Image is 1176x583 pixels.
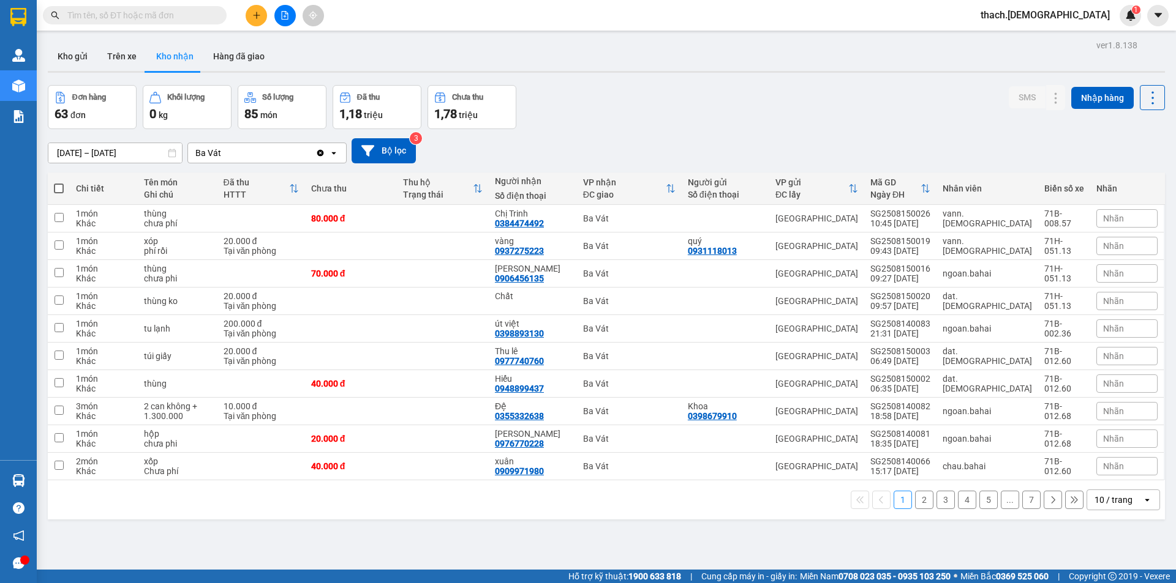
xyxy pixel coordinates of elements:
[410,132,422,144] sup: 3
[958,491,976,509] button: 4
[943,209,1032,228] div: vann.bahai
[583,269,676,278] div: Ba Vát
[943,374,1032,393] div: dat.bahai
[48,143,182,163] input: Select a date range.
[51,11,59,20] span: search
[244,106,258,121] span: 85
[864,173,937,205] th: Toggle SortBy
[1134,6,1138,14] span: 1
[48,42,97,71] button: Kho gửi
[315,148,325,158] svg: Clear value
[452,93,483,102] div: Chưa thu
[943,346,1032,366] div: dat.bahai
[1103,324,1124,333] span: Nhãn
[76,291,132,301] div: 1 món
[775,296,858,306] div: [GEOGRAPHIC_DATA]
[495,466,544,476] div: 0909971980
[144,177,211,187] div: Tên món
[1103,269,1124,278] span: Nhãn
[1096,39,1137,52] div: ver 1.8.138
[954,574,957,579] span: ⚪️
[144,236,211,246] div: xóp
[144,296,211,306] div: thùng ko
[870,246,930,256] div: 09:43 [DATE]
[76,264,132,273] div: 1 món
[583,177,666,187] div: VP nhận
[583,214,676,223] div: Ba Vát
[1147,5,1169,26] button: caret-down
[583,434,676,444] div: Ba Vát
[870,346,930,356] div: SG2508150003
[333,85,421,129] button: Đã thu1,18 triệu
[12,474,25,487] img: warehouse-icon
[72,93,106,102] div: Đơn hàng
[146,42,203,71] button: Kho nhận
[76,456,132,466] div: 2 món
[870,466,930,476] div: 15:17 [DATE]
[775,269,858,278] div: [GEOGRAPHIC_DATA]
[403,190,473,199] div: Trạng thái
[943,236,1032,256] div: vann.bahai
[1044,264,1084,283] div: 71H-051.13
[583,324,676,333] div: Ba Vát
[13,502,24,514] span: question-circle
[76,429,132,439] div: 1 món
[357,93,380,102] div: Đã thu
[1022,491,1041,509] button: 7
[397,173,489,205] th: Toggle SortBy
[195,147,221,159] div: Ba Vát
[1071,87,1134,109] button: Nhập hàng
[839,571,951,581] strong: 0708 023 035 - 0935 103 250
[1044,236,1084,256] div: 71H-051.13
[688,236,763,246] div: quý
[870,236,930,246] div: SG2508150019
[870,190,921,199] div: Ngày ĐH
[495,264,571,273] div: Hoàng Dân
[495,329,544,338] div: 0398893130
[224,291,299,301] div: 20.000 đ
[144,218,211,228] div: chưa phí
[364,110,383,120] span: triệu
[943,291,1032,311] div: dat.bahai
[76,184,132,193] div: Chi tiết
[224,356,299,366] div: Tại văn phòng
[1096,184,1158,193] div: Nhãn
[583,351,676,361] div: Ba Vát
[428,85,516,129] button: Chưa thu1,78 triệu
[159,110,168,120] span: kg
[144,456,211,466] div: xốp
[224,329,299,338] div: Tại văn phòng
[583,190,666,199] div: ĐC giao
[224,401,299,411] div: 10.000 đ
[943,406,1032,416] div: ngoan.bahai
[1103,351,1124,361] span: Nhãn
[495,374,571,384] div: Hiếu
[943,184,1032,193] div: Nhân viên
[1044,291,1084,311] div: 71H-051.13
[309,11,317,20] span: aim
[70,110,86,120] span: đơn
[688,177,763,187] div: Người gửi
[943,434,1032,444] div: ngoan.bahai
[260,110,277,120] span: món
[568,570,681,583] span: Hỗ trợ kỹ thuật:
[1044,346,1084,366] div: 71B-012.60
[870,374,930,384] div: SG2508150002
[495,429,571,439] div: Anh Thanh
[13,557,24,569] span: message
[1103,461,1124,471] span: Nhãn
[12,80,25,92] img: warehouse-icon
[775,379,858,388] div: [GEOGRAPHIC_DATA]
[144,379,211,388] div: thùng
[495,411,544,421] div: 0355332638
[167,93,205,102] div: Khối lượng
[67,9,212,22] input: Tìm tên, số ĐT hoặc mã đơn
[144,190,211,199] div: Ghi chú
[870,218,930,228] div: 10:45 [DATE]
[144,209,211,218] div: thùng
[495,246,544,256] div: 0937275223
[870,384,930,393] div: 06:35 [DATE]
[144,351,211,361] div: túi giấy
[252,11,261,20] span: plus
[97,42,146,71] button: Trên xe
